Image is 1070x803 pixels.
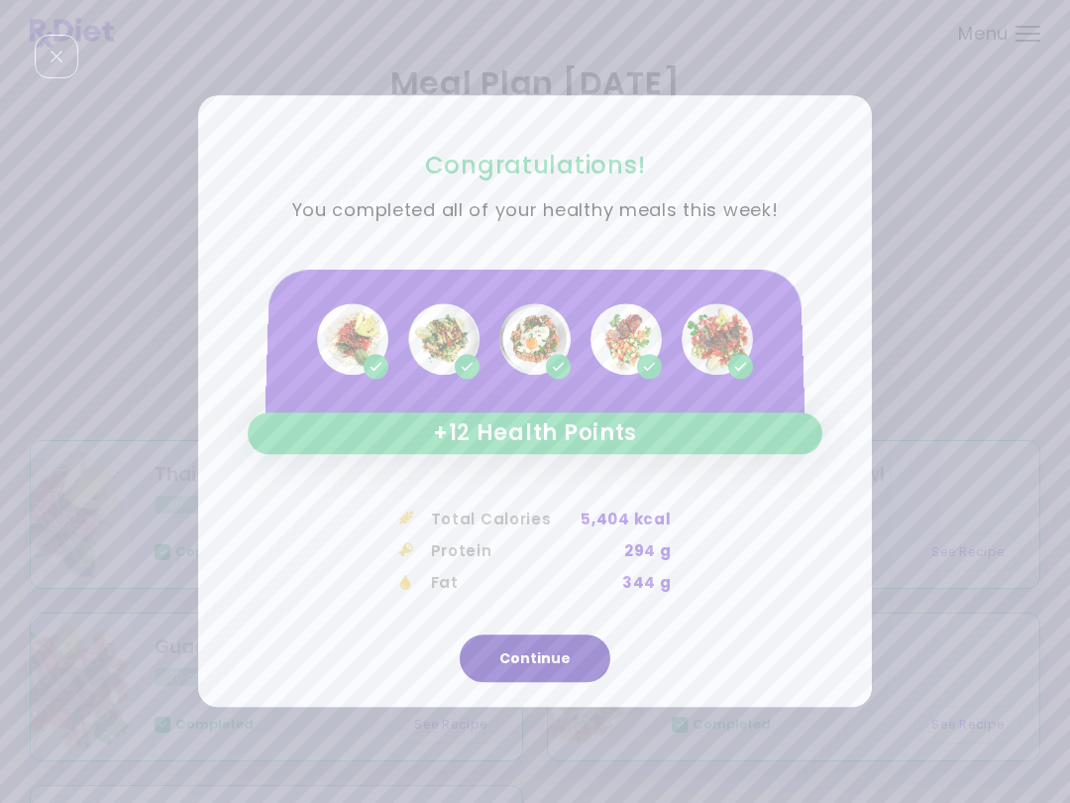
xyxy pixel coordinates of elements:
[248,150,822,180] h2: Congratulations!
[248,412,822,454] div: +12 Health Points
[581,504,671,535] div: 5,404 kcal
[624,535,672,567] div: 294 g
[399,504,552,535] div: Total Calories
[622,567,672,599] div: 344 g
[35,35,78,78] div: Close
[399,567,459,599] div: Fat
[460,635,610,683] button: Continue
[399,535,492,567] div: Protein
[248,196,822,227] p: You completed all of your healthy meals this week!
